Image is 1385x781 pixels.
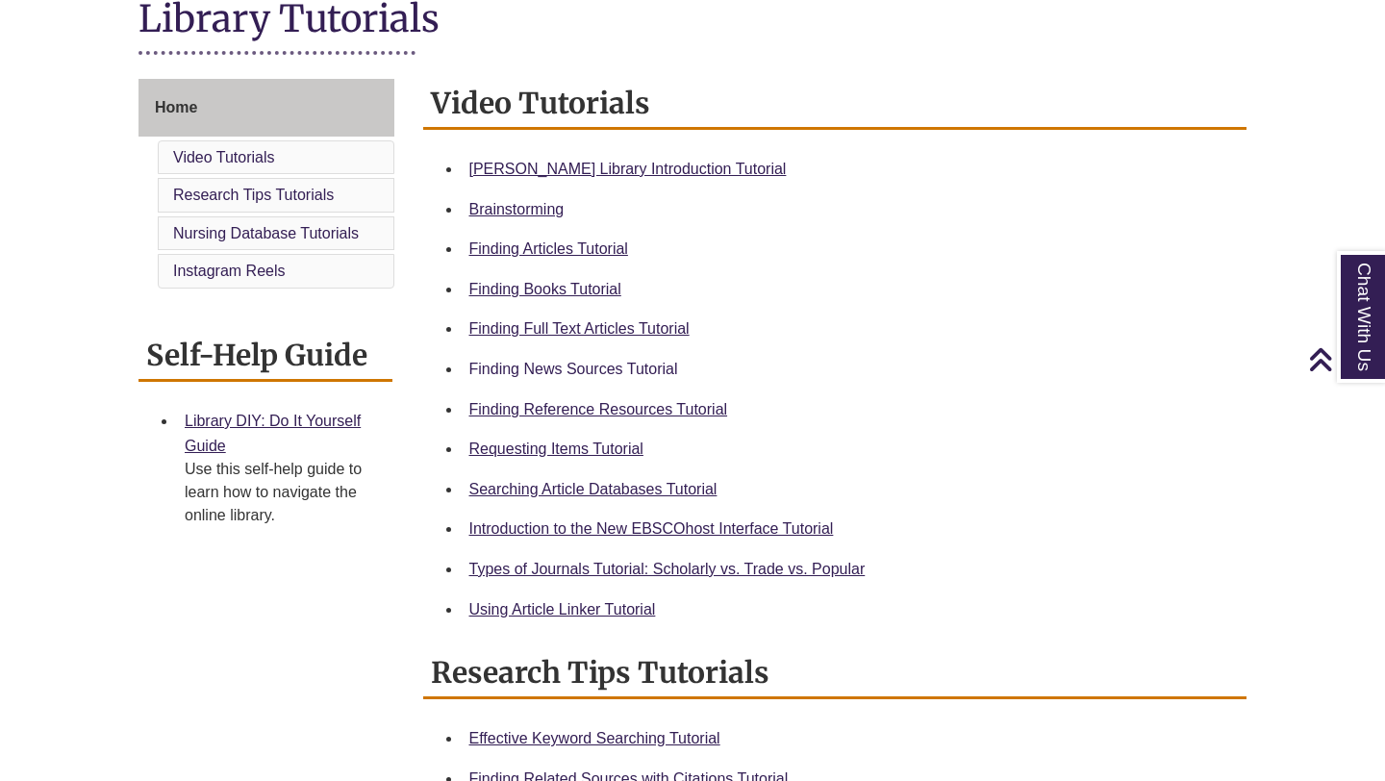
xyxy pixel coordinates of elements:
a: Finding Reference Resources Tutorial [469,401,728,417]
div: Guide Page Menu [138,79,394,292]
a: Research Tips Tutorials [173,187,334,203]
h2: Research Tips Tutorials [423,648,1247,699]
a: Finding Books Tutorial [469,281,621,297]
a: Requesting Items Tutorial [469,441,643,457]
a: Back to Top [1308,346,1380,372]
a: Nursing Database Tutorials [173,225,359,241]
a: Types of Journals Tutorial: Scholarly vs. Trade vs. Popular [469,561,866,577]
div: Use this self-help guide to learn how to navigate the online library. [185,458,377,527]
a: Finding Articles Tutorial [469,240,628,257]
h2: Self-Help Guide [138,331,392,382]
span: Home [155,99,197,115]
a: Brainstorming [469,201,565,217]
a: Introduction to the New EBSCOhost Interface Tutorial [469,520,834,537]
a: Using Article Linker Tutorial [469,601,656,617]
a: Video Tutorials [173,149,275,165]
h2: Video Tutorials [423,79,1247,130]
a: Searching Article Databases Tutorial [469,481,718,497]
a: Home [138,79,394,137]
a: Finding News Sources Tutorial [469,361,678,377]
a: Library DIY: Do It Yourself Guide [185,413,361,454]
a: Finding Full Text Articles Tutorial [469,320,690,337]
a: Instagram Reels [173,263,286,279]
a: [PERSON_NAME] Library Introduction Tutorial [469,161,787,177]
a: Effective Keyword Searching Tutorial [469,730,720,746]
